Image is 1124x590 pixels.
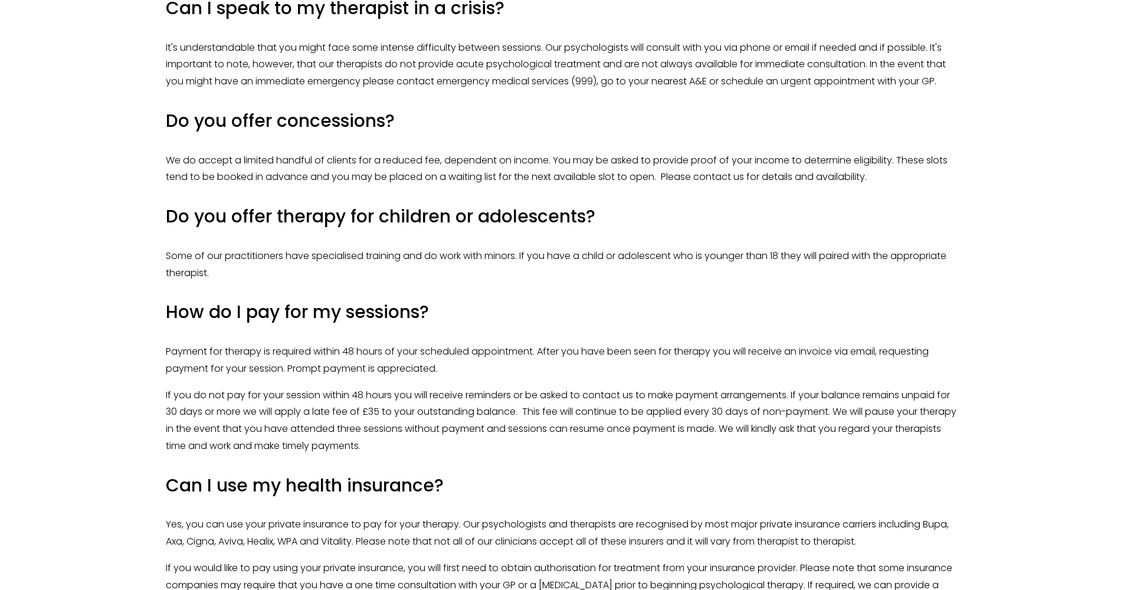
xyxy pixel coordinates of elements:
[166,109,958,133] h4: Do you offer concessions?
[166,343,958,378] p: Payment for therapy is required within 48 hours of your scheduled appointment. After you have bee...
[166,300,958,324] h4: How do I pay for my sessions?
[166,387,958,455] p: If you do not pay for your session within 48 hours you will receive reminders or be asked to cont...
[166,474,958,498] h4: Can I use my health insurance?
[166,40,958,90] p: It's understandable that you might face some intense difficulty between sessions. Our psychologis...
[166,248,958,282] p: Some of our practitioners have specialised training and do work with minors. If you have a child ...
[166,152,958,186] p: We do accept a limited handful of clients for a reduced fee, dependent on income. You may be aske...
[166,205,958,229] h4: Do you offer therapy for children or adolescents?
[166,516,958,550] p: Yes, you can use your private insurance to pay for your therapy. Our psychologists and therapists...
